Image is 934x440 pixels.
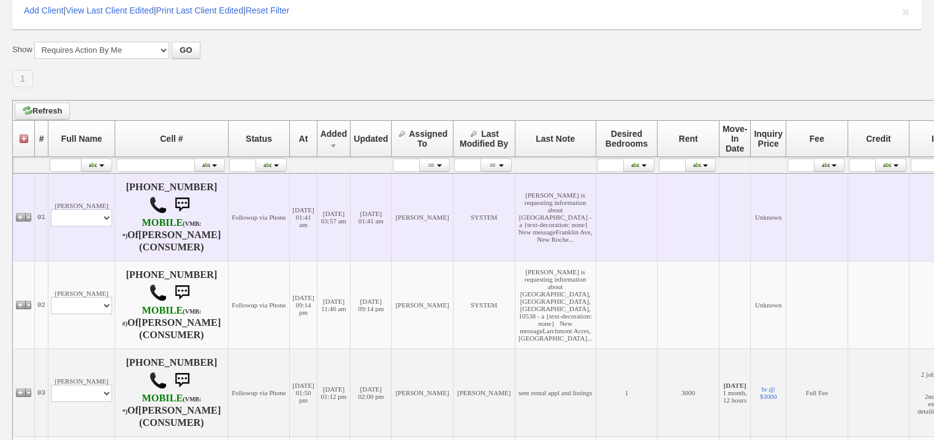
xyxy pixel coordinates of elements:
span: Rent [679,134,698,144]
td: [DATE] 01:41 am [351,173,392,261]
span: Inquiry Price [754,129,783,149]
td: Unknown [751,173,786,261]
td: [DATE] 09:14 pm [290,261,317,349]
td: [PERSON_NAME] [392,173,454,261]
span: Desired Bedrooms [606,129,648,149]
h4: [PHONE_NUMBER] Of (CONSUMER) [118,357,225,428]
span: Move-In Date [723,124,747,153]
td: 1 month, 12 hours [719,349,750,436]
span: Last Modified By [460,129,508,149]
td: [PERSON_NAME] [453,349,515,436]
td: [DATE] 03:57 am [317,173,351,261]
img: sms.png [170,280,194,305]
span: Added [321,129,347,139]
td: 3000 [658,349,719,436]
a: 1 [12,70,33,87]
td: Followup via Phone [228,261,290,349]
td: Followup via Phone [228,349,290,436]
td: [DATE] 09:14 pm [351,261,392,349]
a: Add Client [24,6,64,15]
font: (VMB: #) [122,308,201,327]
td: 03 [35,349,48,436]
th: # [35,120,48,156]
span: Updated [354,134,388,144]
td: [DATE] 02:00 pm [351,349,392,436]
img: call.png [149,371,167,390]
td: 02 [35,261,48,349]
td: [DATE] 01:50 pm [290,349,317,436]
h4: [PHONE_NUMBER] Of (CONSUMER) [118,269,225,341]
td: sent rental appl and listings [515,349,596,436]
font: MOBILE [142,393,183,404]
span: At [299,134,308,144]
img: call.png [149,284,167,302]
span: Assigned To [409,129,447,149]
font: (VMB: *) [122,396,201,415]
td: [PERSON_NAME] [392,349,454,436]
td: [PERSON_NAME] is requesting information about [GEOGRAPHIC_DATA], [GEOGRAPHIC_DATA], [GEOGRAPHIC_D... [515,261,596,349]
b: Verizon Wireless [122,393,201,416]
td: 1 [596,349,658,436]
td: [PERSON_NAME] [48,349,115,436]
img: sms.png [170,193,194,217]
span: Full Name [61,134,102,144]
b: T-Mobile USA, Inc. [122,305,201,328]
label: Show [12,44,32,55]
a: Refresh [15,102,70,120]
td: [PERSON_NAME] [48,261,115,349]
font: MOBILE [142,305,183,316]
img: call.png [149,196,167,214]
td: [DATE] 01:41 am [290,173,317,261]
span: Last Note [536,134,575,144]
font: (VMB: *) [122,220,201,239]
b: [PERSON_NAME] [139,230,221,241]
a: Reset Filter [246,6,290,15]
td: [DATE] 01:12 pm [317,349,351,436]
h4: [PHONE_NUMBER] Of (CONSUMER) [118,182,225,253]
td: Unknown [751,261,786,349]
button: GO [172,42,200,59]
td: Full Fee [786,349,848,436]
img: sms.png [170,368,194,393]
a: br @ $3000 [760,385,777,400]
span: Fee [810,134,824,144]
span: Status [246,134,272,144]
span: Credit [866,134,890,144]
td: [PERSON_NAME] [392,261,454,349]
font: MOBILE [142,217,183,228]
td: Followup via Phone [228,173,290,261]
td: [PERSON_NAME] [48,173,115,261]
b: [PERSON_NAME] [139,405,221,416]
td: SYSTEM [453,261,515,349]
td: 01 [35,173,48,261]
b: [PERSON_NAME] [139,317,221,328]
td: [PERSON_NAME] is requesting information about [GEOGRAPHIC_DATA] - a {text-decoration: none} New m... [515,173,596,261]
a: View Last Client Edited [66,6,154,15]
span: Cell # [160,134,183,144]
a: Print Last Client Edited [156,6,243,15]
td: [DATE] 11:46 am [317,261,351,349]
b: Verizon Wireless [122,217,201,241]
b: [DATE] [724,382,746,389]
td: SYSTEM [453,173,515,261]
